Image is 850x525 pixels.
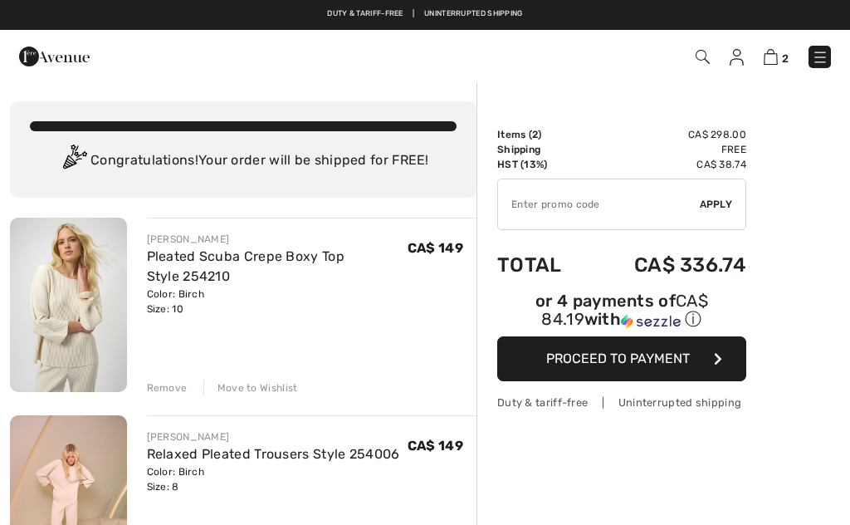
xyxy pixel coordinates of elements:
[541,291,708,329] span: CA$ 84.19
[812,49,828,66] img: Menu
[57,145,90,178] img: Congratulation2.svg
[147,446,400,462] a: Relaxed Pleated Trousers Style 254006
[147,287,408,316] div: Color: Birch Size: 10
[621,314,681,329] img: Sezzle
[147,232,408,247] div: [PERSON_NAME]
[30,145,457,178] div: Congratulations! Your order will be shipped for FREE!
[546,351,690,366] span: Proceed to Payment
[19,47,90,63] a: 1ère Avenue
[10,218,127,392] img: Pleated Scuba Crepe Boxy Top Style 254210
[696,50,710,64] img: Search
[588,127,746,142] td: CA$ 298.00
[588,157,746,172] td: CA$ 38.74
[730,49,744,66] img: My Info
[147,464,400,494] div: Color: Birch Size: 8
[408,438,463,454] span: CA$ 149
[497,142,588,157] td: Shipping
[497,157,588,172] td: HST (13%)
[147,429,400,444] div: [PERSON_NAME]
[408,240,463,256] span: CA$ 149
[782,52,789,65] span: 2
[588,142,746,157] td: Free
[764,49,778,65] img: Shopping Bag
[497,293,746,336] div: or 4 payments ofCA$ 84.19withSezzle Click to learn more about Sezzle
[700,197,733,212] span: Apply
[497,395,746,410] div: Duty & tariff-free | Uninterrupted shipping
[497,336,746,381] button: Proceed to Payment
[147,380,188,395] div: Remove
[764,47,789,66] a: 2
[498,179,700,229] input: Promo code
[19,40,90,73] img: 1ère Avenue
[588,237,746,293] td: CA$ 336.74
[203,380,298,395] div: Move to Wishlist
[532,129,538,140] span: 2
[497,293,746,331] div: or 4 payments of with
[497,237,588,293] td: Total
[497,127,588,142] td: Items ( )
[147,248,344,284] a: Pleated Scuba Crepe Boxy Top Style 254210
